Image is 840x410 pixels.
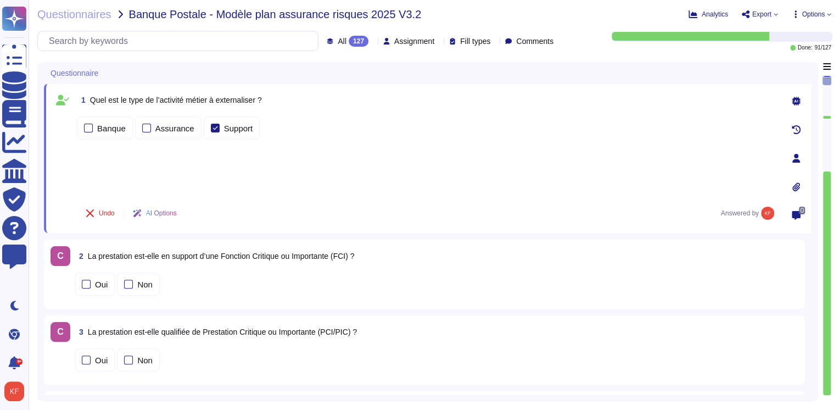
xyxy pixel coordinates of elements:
div: C [51,246,70,266]
span: Answered by [721,210,759,217]
input: Search by keywords [43,31,318,51]
div: Banque [97,124,126,132]
span: Questionnaire [51,69,98,77]
div: Non [137,280,153,289]
button: Analytics [688,10,728,19]
span: 1 [77,96,86,104]
span: Banque Postale - Modèle plan assurance risques 2025 V3.2 [129,9,422,20]
div: C [51,322,70,342]
div: 9+ [16,358,23,365]
div: Non [137,356,153,364]
span: Fill types [460,37,490,45]
span: Export [752,11,771,18]
span: Assignment [394,37,434,45]
span: Analytics [702,11,728,18]
div: Support [224,124,253,132]
span: 3 [75,328,83,336]
div: 127 [349,36,368,47]
div: Assurance [155,124,194,132]
button: Undo [77,202,124,224]
span: La prestation est-elle en support d’une Fonction Critique ou Importante (FCI) ? [88,252,355,261]
span: La prestation est-elle qualifiée de Prestation Critique ou Importante (PCI/PIC) ? [88,328,357,336]
span: Done: [798,45,813,51]
span: 91 / 127 [814,45,831,51]
div: Oui [95,280,108,289]
img: user [4,381,24,401]
img: user [761,207,774,220]
span: AI Options [146,210,177,217]
span: 2 [75,252,83,260]
div: Oui [95,356,108,364]
span: Undo [99,210,115,217]
span: Quel est le type de l’activité métier à externaliser ? [90,96,262,104]
button: user [2,379,32,403]
span: Options [802,11,825,18]
span: 0 [799,207,805,214]
span: Comments [516,37,553,45]
span: Questionnaires [37,9,111,20]
span: All [338,37,346,45]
